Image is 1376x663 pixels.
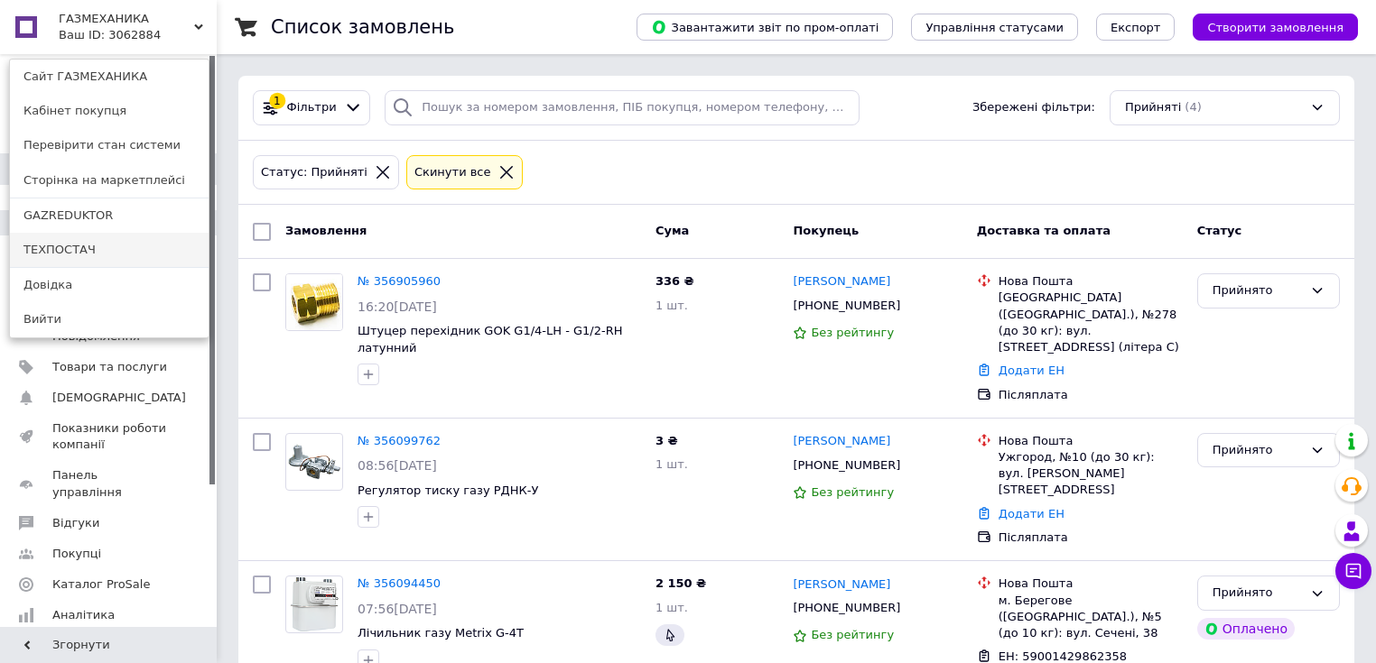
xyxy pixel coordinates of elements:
[285,433,343,491] a: Фото товару
[789,454,904,477] div: [PHONE_NUMBER]
[59,11,194,27] span: ГАЗМЕХАНИКА
[655,576,706,590] span: 2 150 ₴
[269,93,285,109] div: 1
[10,233,209,267] a: ТЕХПОСТАЧ
[999,649,1127,663] span: ЕН: 59001429862358
[10,198,209,233] a: GAZREDUKTOR
[52,607,115,623] span: Аналітика
[1197,224,1242,237] span: Статус
[999,273,1183,290] div: Нова Пошта
[358,626,524,640] a: Лічильник газу Metrix G-4T
[999,433,1183,449] div: Нова Пошта
[285,576,343,633] a: Фото товару
[1185,100,1201,114] span: (4)
[811,326,894,339] span: Без рейтингу
[59,27,135,43] div: Ваш ID: 3062884
[385,90,860,125] input: Пошук за номером замовлення, ПІБ покупця, номером телефону, Email, номером накладної
[999,593,1183,642] div: м. Берегове ([GEOGRAPHIC_DATA].), №5 (до 10 кг): вул. Сечені, 38
[793,224,859,237] span: Покупець
[52,390,186,406] span: [DEMOGRAPHIC_DATA]
[1096,14,1176,41] button: Експорт
[1207,21,1343,34] span: Створити замовлення
[10,128,209,162] a: Перевірити стан системи
[655,601,688,614] span: 1 шт.
[358,576,441,590] a: № 356094450
[1125,99,1181,116] span: Прийняті
[289,576,340,632] img: Фото товару
[358,299,437,314] span: 16:20[DATE]
[655,434,678,447] span: 3 ₴
[358,483,538,497] a: Регулятор тиску газу РДНК-У
[286,442,342,482] img: Фото товару
[811,628,894,641] span: Без рейтингу
[358,434,441,447] a: № 356099762
[358,274,441,288] a: № 356905960
[52,467,167,500] span: Панель управління
[999,364,1065,377] a: Додати ЕН
[285,273,343,331] a: Фото товару
[52,546,101,562] span: Покупці
[977,224,1111,237] span: Доставка та оплата
[793,273,890,290] a: [PERSON_NAME]
[925,21,1064,34] span: Управління статусами
[793,576,890,594] a: [PERSON_NAME]
[655,299,688,312] span: 1 шт.
[52,359,167,375] span: Товари та послуги
[10,302,209,336] a: Вийти
[999,507,1065,520] a: Додати ЕН
[1335,553,1371,589] button: Чат з покупцем
[287,99,337,116] span: Фільтри
[1111,21,1161,34] span: Експорт
[52,576,150,593] span: Каталог ProSale
[285,224,367,237] span: Замовлення
[257,163,371,182] div: Статус: Прийняті
[655,457,688,471] span: 1 шт.
[358,458,437,473] span: 08:56[DATE]
[637,14,893,41] button: Завантажити звіт по пром-оплаті
[10,60,209,94] a: Сайт ГАЗМЕХАНИКА
[1213,441,1303,460] div: Прийнято
[789,596,904,620] div: [PHONE_NUMBER]
[999,290,1183,355] div: [GEOGRAPHIC_DATA] ([GEOGRAPHIC_DATA].), №278 (до 30 кг): вул. [STREET_ADDRESS] (літера С)
[972,99,1095,116] span: Збережені фільтри:
[655,274,694,288] span: 336 ₴
[358,602,437,616] span: 07:56[DATE]
[1175,20,1358,33] a: Створити замовлення
[286,274,342,330] img: Фото товару
[271,16,454,38] h1: Список замовлень
[358,324,623,355] a: Штуцер перехідник GOK G1/4-LH - G1/2-RH латунний
[811,485,894,499] span: Без рейтингу
[411,163,495,182] div: Cкинути все
[911,14,1078,41] button: Управління статусами
[52,420,167,453] span: Показники роботи компанії
[1213,584,1303,603] div: Прийнято
[999,576,1183,592] div: Нова Пошта
[655,224,689,237] span: Cума
[999,529,1183,546] div: Післяплата
[10,163,209,198] a: Сторінка на маркетплейсі
[10,94,209,128] a: Кабінет покупця
[1197,618,1295,640] div: Оплачено
[999,387,1183,403] div: Післяплата
[999,449,1183,499] div: Ужгород, №10 (до 30 кг): вул. [PERSON_NAME][STREET_ADDRESS]
[1193,14,1358,41] button: Створити замовлення
[789,294,904,318] div: [PHONE_NUMBER]
[1213,281,1303,300] div: Прийнято
[793,433,890,450] a: [PERSON_NAME]
[52,515,99,531] span: Відгуки
[651,19,879,35] span: Завантажити звіт по пром-оплаті
[10,268,209,302] a: Довідка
